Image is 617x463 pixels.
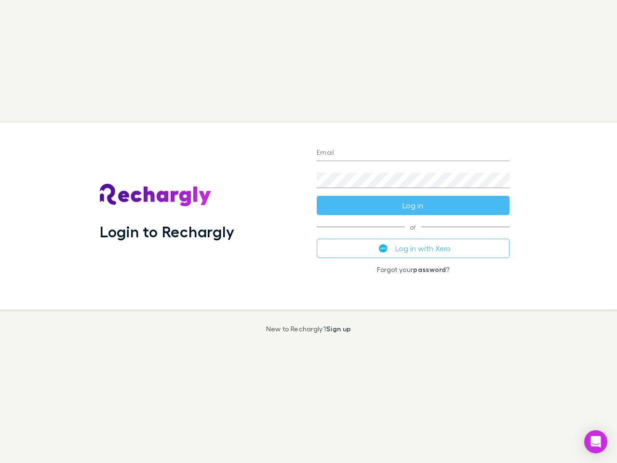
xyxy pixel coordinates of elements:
a: Sign up [326,325,351,333]
p: Forgot your ? [317,266,510,273]
img: Rechargly's Logo [100,184,212,207]
div: Open Intercom Messenger [584,430,607,453]
p: New to Rechargly? [266,325,351,333]
img: Xero's logo [379,244,388,253]
a: password [413,265,446,273]
button: Log in with Xero [317,239,510,258]
h1: Login to Rechargly [100,222,234,241]
button: Log in [317,196,510,215]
